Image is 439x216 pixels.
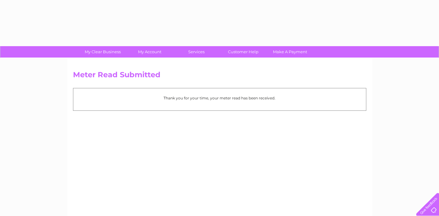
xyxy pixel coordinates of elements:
[265,46,315,58] a: Make A Payment
[171,46,222,58] a: Services
[124,46,175,58] a: My Account
[77,46,128,58] a: My Clear Business
[76,95,363,101] p: Thank you for your time, your meter read has been received.
[218,46,269,58] a: Customer Help
[73,70,366,82] h2: Meter Read Submitted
